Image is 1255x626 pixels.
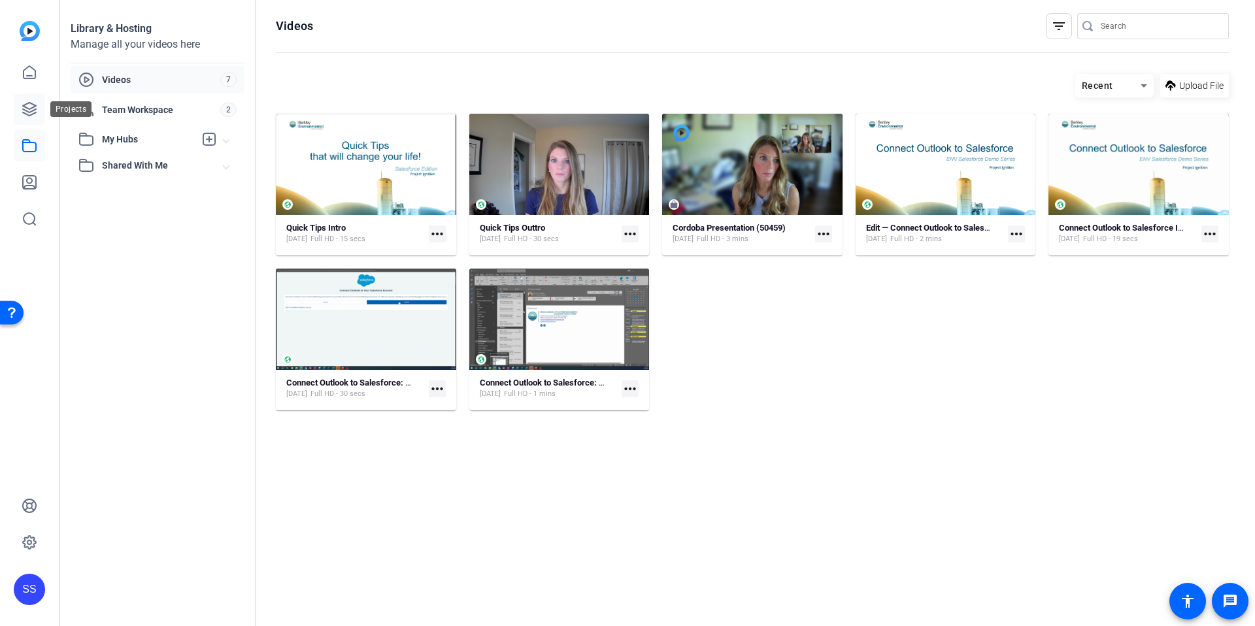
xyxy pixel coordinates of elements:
[480,234,501,244] span: [DATE]
[20,21,40,41] img: blue-gradient.svg
[310,389,365,399] span: Full HD - 30 secs
[1059,223,1196,244] a: Connect Outlook to Salesforce Intro: PPT Version[DATE]Full HD - 19 secs
[1059,234,1080,244] span: [DATE]
[1008,225,1025,242] mat-icon: more_horiz
[276,18,313,34] h1: Videos
[673,223,786,233] strong: Cordoba Presentation (50459)
[622,225,639,242] mat-icon: more_horiz
[102,133,195,146] span: My Hubs
[1201,225,1218,242] mat-icon: more_horiz
[102,159,224,173] span: Shared With Me
[286,389,307,399] span: [DATE]
[480,378,673,387] strong: Connect Outlook to Salesforce: Screen share Part 1
[71,126,244,152] mat-expansion-panel-header: My Hubs
[1101,18,1218,34] input: Search
[480,223,617,244] a: Quick Tips Outtro[DATE]Full HD - 30 secs
[102,73,220,86] span: Videos
[1179,79,1224,93] span: Upload File
[1083,234,1138,244] span: Full HD - 19 secs
[480,378,617,399] a: Connect Outlook to Salesforce: Screen share Part 1[DATE]Full HD - 1 mins
[102,103,220,116] span: Team Workspace
[673,223,810,244] a: Cordoba Presentation (50459)[DATE]Full HD - 3 mins
[50,101,92,117] div: Projects
[866,234,887,244] span: [DATE]
[429,380,446,397] mat-icon: more_horiz
[71,21,244,37] div: Library & Hosting
[504,234,559,244] span: Full HD - 30 secs
[220,103,237,117] span: 2
[220,73,237,87] span: 7
[14,574,45,605] div: SS
[504,389,556,399] span: Full HD - 1 mins
[1180,593,1196,609] mat-icon: accessibility
[480,389,501,399] span: [DATE]
[1222,593,1238,609] mat-icon: message
[286,378,424,399] a: Connect Outlook to Salesforce: Screen share Part 2[DATE]Full HD - 30 secs
[890,234,942,244] span: Full HD - 2 mins
[429,225,446,242] mat-icon: more_horiz
[673,234,694,244] span: [DATE]
[480,223,545,233] strong: Quick Tips Outtro
[310,234,365,244] span: Full HD - 15 secs
[1160,74,1229,97] button: Upload File
[866,223,1003,244] a: Edit — Connect Outlook to Salesforce[DATE]Full HD - 2 mins
[286,223,346,233] strong: Quick Tips Intro
[286,223,424,244] a: Quick Tips Intro[DATE]Full HD - 15 secs
[815,225,832,242] mat-icon: more_horiz
[1082,80,1113,91] span: Recent
[71,152,244,178] mat-expansion-panel-header: Shared With Me
[1051,18,1067,34] mat-icon: filter_list
[286,234,307,244] span: [DATE]
[71,37,244,52] div: Manage all your videos here
[286,378,480,387] strong: Connect Outlook to Salesforce: Screen share Part 2
[622,380,639,397] mat-icon: more_horiz
[1059,223,1245,233] strong: Connect Outlook to Salesforce Intro: PPT Version
[866,223,1005,233] strong: Edit — Connect Outlook to Salesforce
[697,234,748,244] span: Full HD - 3 mins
